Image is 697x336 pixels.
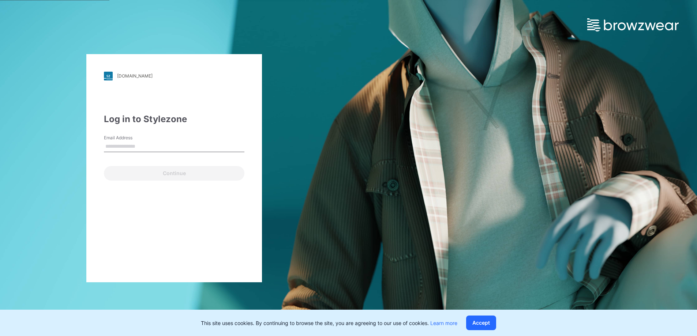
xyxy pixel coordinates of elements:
[117,73,153,79] div: [DOMAIN_NAME]
[201,319,457,327] p: This site uses cookies. By continuing to browse the site, you are agreeing to our use of cookies.
[587,18,679,31] img: browzwear-logo.e42bd6dac1945053ebaf764b6aa21510.svg
[104,113,244,126] div: Log in to Stylezone
[104,72,113,80] img: stylezone-logo.562084cfcfab977791bfbf7441f1a819.svg
[466,316,496,330] button: Accept
[104,135,155,141] label: Email Address
[104,72,244,80] a: [DOMAIN_NAME]
[430,320,457,326] a: Learn more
